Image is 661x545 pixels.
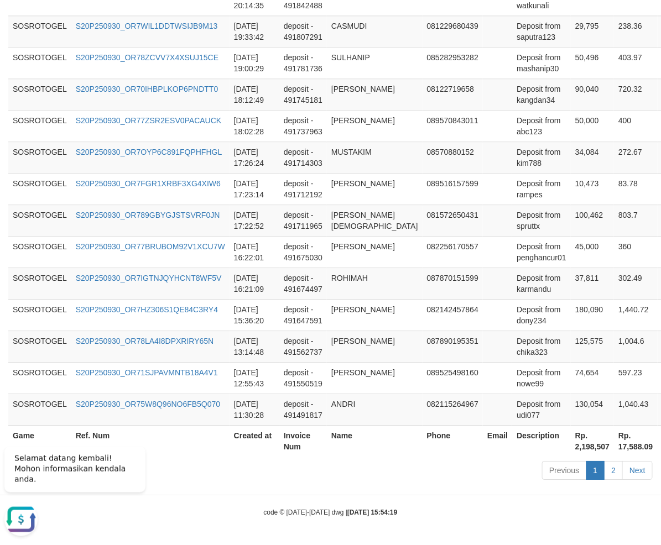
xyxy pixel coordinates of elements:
th: Name [327,425,423,457]
td: SOSROTOGEL [8,173,71,205]
td: 272.67 [614,142,657,173]
td: deposit - 491712192 [279,173,327,205]
th: Rp. 17,588.09 [614,425,657,457]
td: 081229680439 [423,15,483,47]
td: 37,811 [571,268,614,299]
td: deposit - 491711965 [279,205,327,236]
span: Selamat datang kembali! Mohon informasikan kendala anda. [14,17,126,47]
td: 130,054 [571,394,614,425]
td: deposit - 491675030 [279,236,327,268]
td: Deposit from abc123 [512,110,571,142]
td: deposit - 491737963 [279,110,327,142]
strong: [DATE] 15:54:19 [347,509,397,516]
th: Rp. 2,198,507 [571,425,614,457]
td: deposit - 491674497 [279,268,327,299]
td: SOSROTOGEL [8,394,71,425]
td: 1,004.6 [614,331,657,362]
td: Deposit from kim788 [512,142,571,173]
td: [DATE] 11:30:28 [230,394,279,425]
td: [DATE] 15:36:20 [230,299,279,331]
td: [PERSON_NAME] [327,331,423,362]
td: [DATE] 12:55:43 [230,362,279,394]
a: S20P250930_OR75W8Q96NO6FB5Q070 [76,400,221,408]
td: SOSROTOGEL [8,331,71,362]
a: S20P250930_OR7IGTNJQYHCNT8WF5V [76,274,222,282]
td: deposit - 491550519 [279,362,327,394]
td: 082256170557 [423,236,483,268]
td: Deposit from kangdan34 [512,78,571,110]
td: SOSROTOGEL [8,47,71,78]
td: deposit - 491562737 [279,331,327,362]
td: SOSROTOGEL [8,299,71,331]
a: S20P250930_OR7HZ306S1QE84C3RY4 [76,305,218,314]
td: [PERSON_NAME] [327,78,423,110]
td: 082142457864 [423,299,483,331]
td: SOSROTOGEL [8,268,71,299]
td: Deposit from karmandu [512,268,571,299]
td: [DATE] 16:22:01 [230,236,279,268]
td: Deposit from mashanip30 [512,47,571,78]
td: [DATE] 17:26:24 [230,142,279,173]
td: 597.23 [614,362,657,394]
td: SOSROTOGEL [8,362,71,394]
td: 50,000 [571,110,614,142]
td: [PERSON_NAME] [327,299,423,331]
td: 90,040 [571,78,614,110]
td: [PERSON_NAME] [327,236,423,268]
td: 125,575 [571,331,614,362]
td: 50,496 [571,47,614,78]
td: [PERSON_NAME] [327,173,423,205]
a: S20P250930_OR71SJPAVMNTB18A4V1 [76,368,218,377]
td: 403.97 [614,47,657,78]
td: ROHIMAH [327,268,423,299]
td: deposit - 491714303 [279,142,327,173]
th: Invoice Num [279,425,327,457]
td: [DATE] 13:14:48 [230,331,279,362]
a: 2 [604,461,623,480]
td: Deposit from spruttx [512,205,571,236]
td: 302.49 [614,268,657,299]
a: S20P250930_OR70IHBPLKOP6PNDTT0 [76,85,218,93]
a: S20P250930_OR77ZSR2ESV0PACAUCK [76,116,222,125]
td: Deposit from rampes [512,173,571,205]
td: [DATE] 18:12:49 [230,78,279,110]
td: 081572650431 [423,205,483,236]
a: 1 [586,461,605,480]
button: Open LiveChat chat widget [4,66,38,99]
a: S20P250930_OR7OYP6C891FQPHFHGL [76,148,222,156]
td: [DATE] 19:33:42 [230,15,279,47]
td: ANDRI [327,394,423,425]
a: S20P250930_OR7FGR1XRBF3XG4XIW6 [76,179,221,188]
th: Description [512,425,571,457]
td: [DATE] 17:22:52 [230,205,279,236]
td: deposit - 491647591 [279,299,327,331]
td: 360 [614,236,657,268]
td: SOSROTOGEL [8,142,71,173]
td: SOSROTOGEL [8,236,71,268]
th: Phone [423,425,483,457]
td: 1,440.72 [614,299,657,331]
td: [DATE] 16:21:09 [230,268,279,299]
td: 83.78 [614,173,657,205]
td: Deposit from saputra123 [512,15,571,47]
td: 74,654 [571,362,614,394]
td: 803.7 [614,205,657,236]
td: Deposit from chika323 [512,331,571,362]
td: 08570880152 [423,142,483,173]
td: MUSTAKIM [327,142,423,173]
td: 238.36 [614,15,657,47]
td: SULHANIP [327,47,423,78]
td: Deposit from nowe99 [512,362,571,394]
td: 10,473 [571,173,614,205]
th: Created at [230,425,279,457]
a: S20P250930_OR77BRUBOM92V1XCU7W [76,242,225,251]
td: 45,000 [571,236,614,268]
a: S20P250930_OR789GBYGJSTSVRF0JN [76,211,220,219]
td: deposit - 491745181 [279,78,327,110]
th: Game [8,425,71,457]
td: SOSROTOGEL [8,205,71,236]
a: S20P250930_OR78ZCVV7X4XSUJ15CE [76,53,218,62]
td: 29,795 [571,15,614,47]
td: CASMUDI [327,15,423,47]
th: Ref. Num [71,425,230,457]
